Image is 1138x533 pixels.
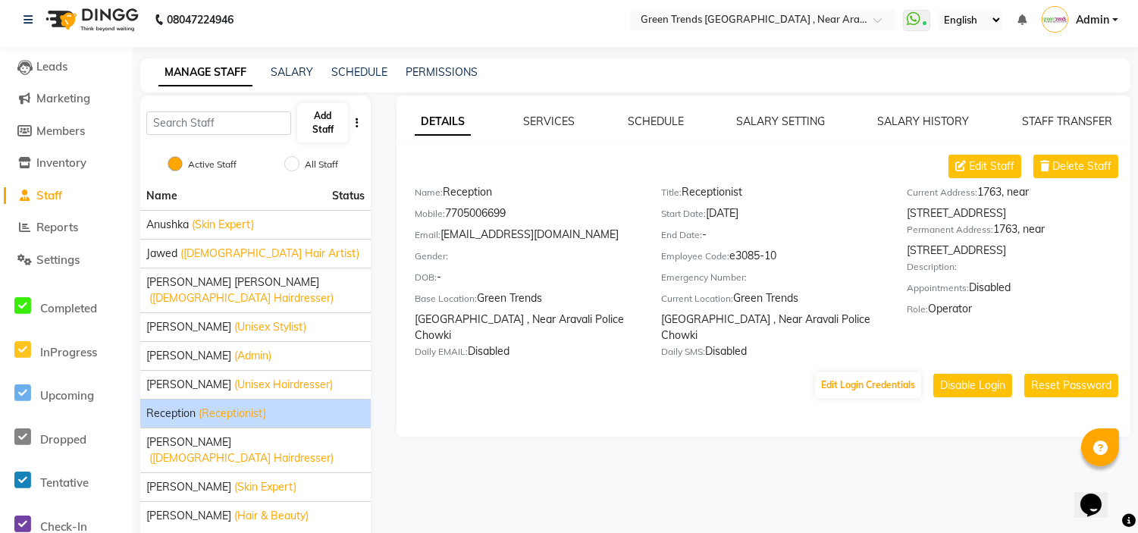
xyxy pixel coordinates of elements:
a: SCHEDULE [331,65,387,79]
button: Add Staff [297,103,348,143]
label: Daily EMAIL: [415,345,468,359]
label: Role: [907,303,928,316]
label: Description: [907,260,957,274]
span: Anushka [146,217,189,233]
label: Active Staff [188,158,237,171]
button: Disable Login [933,374,1012,397]
div: 7705006699 [415,205,638,227]
label: Start Date: [661,207,706,221]
span: Leads [36,59,67,74]
span: Reports [36,220,78,234]
span: Jawed [146,246,177,262]
button: Edit Login Credentials [815,372,921,398]
a: Staff [4,187,129,205]
span: ([DEMOGRAPHIC_DATA] Hair Artist) [180,246,359,262]
span: (Admin) [234,348,271,364]
span: Edit Staff [969,158,1014,174]
label: Name: [415,186,443,199]
span: [PERSON_NAME] [146,377,231,393]
div: - [415,269,638,290]
span: [PERSON_NAME] [146,319,231,335]
label: Base Location: [415,292,477,306]
label: Email: [415,228,440,242]
span: Delete Staff [1052,158,1111,174]
span: (Unisex Hairdresser) [234,377,333,393]
button: Reset Password [1024,374,1118,397]
span: (Skin Expert) [234,479,296,495]
div: Reception [415,184,638,205]
span: InProgress [40,345,97,359]
span: (Receptionist) [199,406,266,422]
span: Reception [146,406,196,422]
div: 1763, near [STREET_ADDRESS] [907,221,1130,259]
span: (Unisex Stylist) [234,319,306,335]
span: [PERSON_NAME] [PERSON_NAME] [146,274,319,290]
span: (Hair & Beauty) [234,508,309,524]
a: SCHEDULE [628,114,684,128]
label: Current Address: [907,186,977,199]
div: [EMAIL_ADDRESS][DOMAIN_NAME] [415,227,638,248]
span: Name [146,189,177,202]
iframe: chat widget [1074,472,1123,518]
span: Members [36,124,85,138]
a: SALARY SETTING [736,114,825,128]
span: Settings [36,252,80,267]
a: MANAGE STAFF [158,59,252,86]
label: Title: [661,186,682,199]
div: Green Trends [GEOGRAPHIC_DATA] , Near Aravali Police Chowki [415,290,638,343]
div: Receptionist [661,184,885,205]
span: [PERSON_NAME] [146,434,231,450]
label: Permanent Address: [907,223,993,237]
span: Marketing [36,91,90,105]
label: Mobile: [415,207,445,221]
span: Completed [40,301,97,315]
a: Inventory [4,155,129,172]
span: (Skin Expert) [192,217,254,233]
label: All Staff [305,158,338,171]
a: SERVICES [523,114,575,128]
label: Emergency Number: [661,271,747,284]
label: Employee Code: [661,249,729,263]
a: DETAILS [415,108,471,136]
div: 1763, near [STREET_ADDRESS] [907,184,1130,221]
input: Search Staff [146,111,291,135]
span: [PERSON_NAME] [146,479,231,495]
span: Inventory [36,155,86,170]
span: Tentative [40,475,89,490]
div: e3085-10 [661,248,885,269]
a: Leads [4,58,129,76]
label: Gender: [415,249,448,263]
a: Settings [4,252,129,269]
div: Disabled [415,343,638,365]
div: Disabled [907,280,1130,301]
div: [DATE] [661,205,885,227]
span: Admin [1076,12,1109,28]
a: Members [4,123,129,140]
img: Admin [1042,6,1068,33]
div: Operator [907,301,1130,322]
div: Green Trends [GEOGRAPHIC_DATA] , Near Aravali Police Chowki [661,290,885,343]
span: Status [332,188,365,204]
div: - [661,227,885,248]
button: Edit Staff [948,155,1021,178]
label: DOB: [415,271,437,284]
label: Current Location: [661,292,733,306]
span: Dropped [40,432,86,447]
span: ([DEMOGRAPHIC_DATA] Hairdresser) [149,450,334,466]
a: Reports [4,219,129,237]
button: Delete Staff [1033,155,1118,178]
div: Disabled [661,343,885,365]
label: End Date: [661,228,702,242]
label: Appointments: [907,281,969,295]
label: Daily SMS: [661,345,705,359]
span: ([DEMOGRAPHIC_DATA] Hairdresser) [149,290,334,306]
a: STAFF TRANSFER [1022,114,1112,128]
span: [PERSON_NAME] [146,508,231,524]
span: Upcoming [40,388,94,403]
span: [PERSON_NAME] [146,348,231,364]
span: Staff [36,188,62,202]
a: PERMISSIONS [406,65,478,79]
a: SALARY HISTORY [878,114,970,128]
a: Marketing [4,90,129,108]
a: SALARY [271,65,313,79]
